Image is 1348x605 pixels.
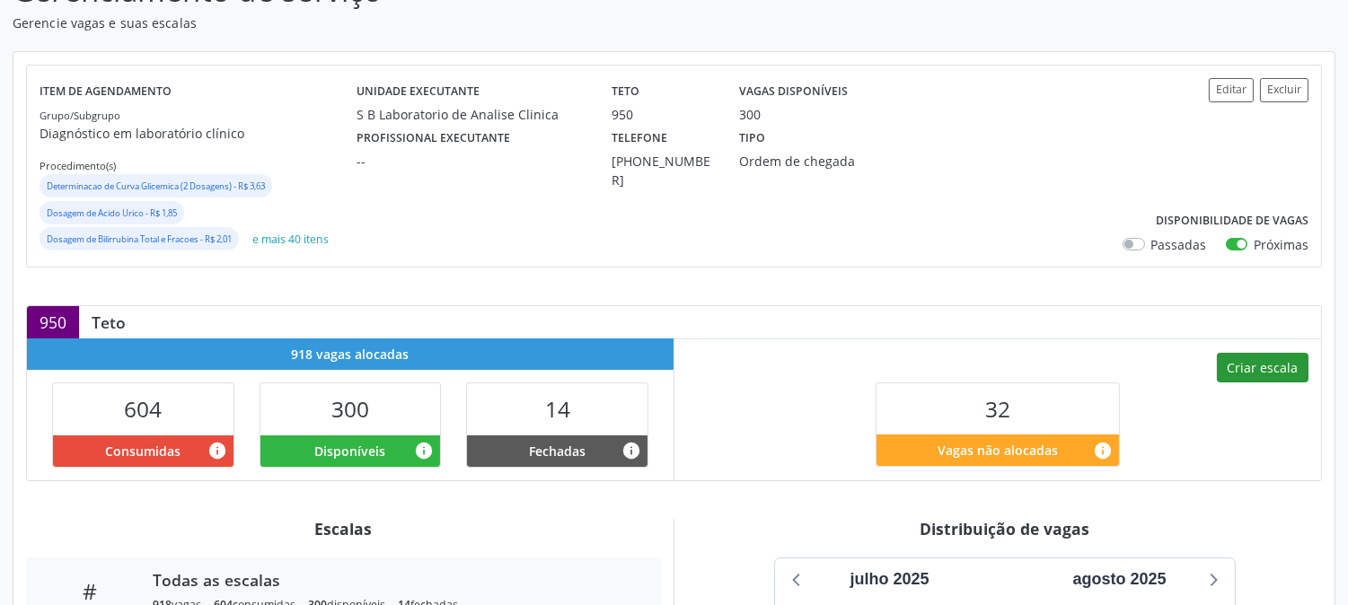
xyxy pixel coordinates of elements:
[621,441,641,460] i: Vagas alocadas e sem marcações associadas que tiveram sua disponibilidade fechada
[612,152,714,189] div: [PHONE_NUMBER]
[529,442,586,460] span: Fechadas
[357,78,480,106] label: Unidade executante
[612,124,667,152] label: Telefone
[79,312,138,332] div: Teto
[357,124,510,152] label: Profissional executante
[414,441,434,460] i: Vagas alocadas e sem marcações associadas
[27,306,79,338] div: 950
[842,567,936,592] div: julho 2025
[1217,353,1308,383] button: Criar escala
[27,338,674,370] div: 918 vagas alocadas
[1093,441,1113,460] i: Quantidade de vagas restantes do teto de vagas
[1065,567,1173,592] div: agosto 2025
[40,78,172,106] label: Item de agendamento
[13,13,938,32] p: Gerencie vagas e suas escalas
[687,519,1322,539] div: Distribuição de vagas
[545,394,570,424] span: 14
[314,442,385,460] span: Disponíveis
[40,124,357,143] p: Diagnóstico em laboratório clínico
[1156,207,1308,235] label: Disponibilidade de vagas
[39,578,140,604] div: #
[739,152,905,171] div: Ordem de chegada
[985,394,1010,424] span: 32
[47,207,177,219] small: Dosagem de Acido Urico - R$ 1,85
[357,105,586,124] div: S B Laboratorio de Analise Clinica
[1209,78,1254,102] button: Editar
[26,519,661,539] div: Escalas
[612,78,639,106] label: Teto
[938,441,1058,460] span: Vagas não alocadas
[105,442,181,460] span: Consumidas
[1254,235,1308,254] label: Próximas
[357,152,586,171] div: --
[739,124,765,152] label: Tipo
[1151,235,1207,254] label: Passadas
[124,394,162,424] span: 604
[331,394,369,424] span: 300
[612,105,714,124] div: 950
[47,233,232,245] small: Dosagem de Bilirrubina Total e Fracoes - R$ 2,01
[153,570,636,590] div: Todas as escalas
[207,441,227,460] i: Vagas alocadas que possuem marcações associadas
[47,180,265,192] small: Determinacao de Curva Glicemica (2 Dosagens) - R$ 3,63
[739,78,848,106] label: Vagas disponíveis
[1260,78,1308,102] button: Excluir
[245,227,336,251] button: e mais 40 itens
[739,105,761,124] div: 300
[40,109,120,122] small: Grupo/Subgrupo
[40,159,116,172] small: Procedimento(s)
